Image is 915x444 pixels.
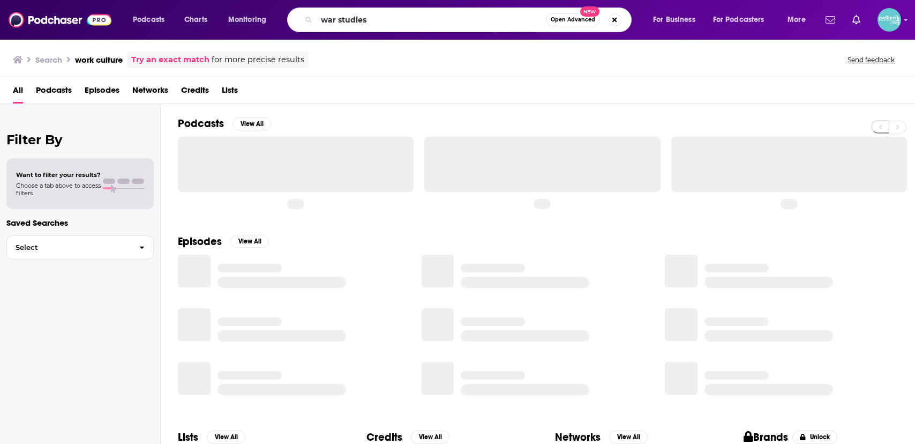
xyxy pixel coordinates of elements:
[609,431,648,443] button: View All
[7,244,131,251] span: Select
[551,17,595,23] span: Open Advanced
[222,82,238,103] a: Lists
[228,12,266,27] span: Monitoring
[16,182,101,197] span: Choose a tab above to access filters.
[6,132,154,147] h2: Filter By
[184,12,207,27] span: Charts
[877,8,901,32] span: Logged in as JessicaPellien
[35,55,62,65] h3: Search
[411,431,449,443] button: View All
[178,235,222,248] h2: Episodes
[787,12,806,27] span: More
[844,55,898,64] button: Send feedback
[16,171,101,179] span: Want to filter your results?
[877,8,901,32] img: User Profile
[744,431,788,444] h2: Brands
[207,431,245,443] button: View All
[877,8,901,32] button: Show profile menu
[221,11,280,28] button: open menu
[6,235,154,260] button: Select
[6,218,154,228] p: Saved Searches
[181,82,209,103] a: Credits
[848,11,865,29] a: Show notifications dropdown
[133,12,164,27] span: Podcasts
[580,6,599,17] span: New
[132,82,168,103] a: Networks
[232,117,271,130] button: View All
[178,117,271,130] a: PodcastsView All
[317,11,546,28] input: Search podcasts, credits, & more...
[555,431,648,444] a: NetworksView All
[178,235,269,248] a: EpisodesView All
[230,235,269,248] button: View All
[178,431,198,444] h2: Lists
[366,431,449,444] a: CreditsView All
[792,431,838,443] button: Unlock
[125,11,178,28] button: open menu
[713,12,764,27] span: For Podcasters
[177,11,214,28] a: Charts
[555,431,601,444] h2: Networks
[131,54,209,66] a: Try an exact match
[706,11,780,28] button: open menu
[780,11,819,28] button: open menu
[36,82,72,103] a: Podcasts
[653,12,695,27] span: For Business
[178,431,245,444] a: ListsView All
[9,10,111,30] img: Podchaser - Follow, Share and Rate Podcasts
[646,11,709,28] button: open menu
[13,82,23,103] a: All
[178,117,224,130] h2: Podcasts
[366,431,402,444] h2: Credits
[212,54,304,66] span: for more precise results
[297,8,642,32] div: Search podcasts, credits, & more...
[821,11,839,29] a: Show notifications dropdown
[85,82,119,103] a: Episodes
[546,13,600,26] button: Open AdvancedNew
[75,55,123,65] h3: work culture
